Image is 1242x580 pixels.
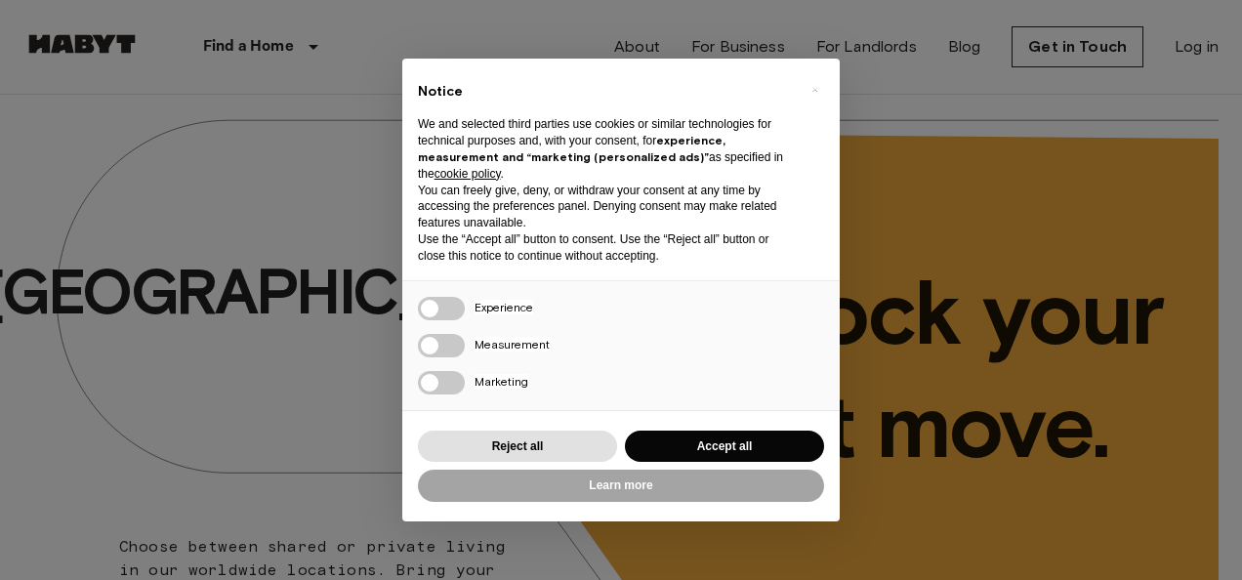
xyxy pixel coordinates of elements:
button: Accept all [625,431,824,463]
p: Use the “Accept all” button to consent. Use the “Reject all” button or close this notice to conti... [418,231,793,265]
a: cookie policy [435,167,501,181]
span: Marketing [475,374,528,389]
p: We and selected third parties use cookies or similar technologies for technical purposes and, wit... [418,116,793,182]
button: Close this notice [799,74,830,105]
h2: Notice [418,82,793,102]
button: Reject all [418,431,617,463]
span: Experience [475,300,533,314]
strong: experience, measurement and “marketing (personalized ads)” [418,133,725,164]
button: Learn more [418,470,824,502]
span: Measurement [475,337,550,352]
span: × [811,78,818,102]
p: You can freely give, deny, or withdraw your consent at any time by accessing the preferences pane... [418,183,793,231]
